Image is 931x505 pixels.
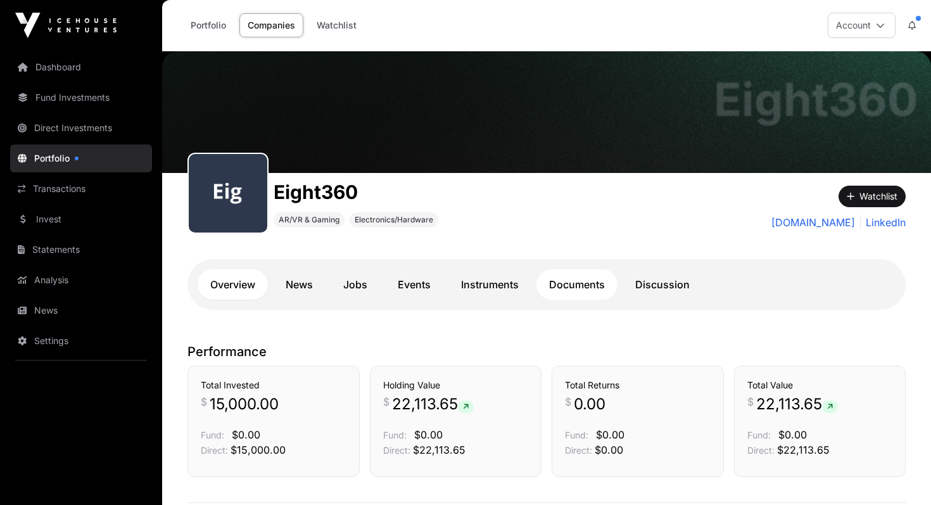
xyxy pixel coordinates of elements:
[10,327,152,355] a: Settings
[383,430,407,440] span: Fund:
[595,444,623,456] span: $0.00
[232,428,260,441] span: $0.00
[201,394,207,409] span: $
[565,430,588,440] span: Fund:
[273,269,326,300] a: News
[777,444,830,456] span: $22,113.65
[413,444,465,456] span: $22,113.65
[187,343,906,361] p: Performance
[756,394,838,414] span: 22,113.65
[596,428,624,441] span: $0.00
[839,186,906,207] button: Watchlist
[10,297,152,324] a: News
[274,181,438,203] h1: Eight360
[10,236,152,264] a: Statements
[10,266,152,294] a: Analysis
[383,445,410,456] span: Direct:
[10,84,152,112] a: Fund Investments
[15,13,117,38] img: Icehouse Ventures Logo
[565,379,711,392] h3: Total Returns
[860,215,906,230] a: LinkedIn
[392,394,474,414] span: 22,113.65
[536,269,617,300] a: Documents
[771,215,855,230] a: [DOMAIN_NAME]
[201,445,228,456] span: Direct:
[198,269,268,300] a: Overview
[279,215,339,225] span: AR/VR & Gaming
[385,269,443,300] a: Events
[828,13,896,38] button: Account
[182,13,234,37] a: Portfolio
[868,444,931,505] iframe: Chat Widget
[565,394,571,409] span: $
[201,430,224,440] span: Fund:
[10,144,152,172] a: Portfolio
[747,394,754,409] span: $
[778,428,807,441] span: $0.00
[383,379,529,392] h3: Holding Value
[747,430,771,440] span: Fund:
[331,269,380,300] a: Jobs
[565,445,592,456] span: Direct:
[747,379,893,392] h3: Total Value
[308,13,365,37] a: Watchlist
[210,394,279,414] span: 15,000.00
[448,269,531,300] a: Instruments
[747,445,775,456] span: Direct:
[10,205,152,233] a: Invest
[10,175,152,203] a: Transactions
[623,269,702,300] a: Discussion
[201,379,346,392] h3: Total Invested
[574,394,605,414] span: 0.00
[198,269,896,300] nav: Tabs
[162,51,931,173] img: Eight360
[10,53,152,81] a: Dashboard
[239,13,303,37] a: Companies
[414,428,443,441] span: $0.00
[355,215,433,225] span: Electronics/Hardware
[10,114,152,142] a: Direct Investments
[714,77,918,122] h1: Eight360
[383,394,389,409] span: $
[231,444,286,456] span: $15,000.00
[194,159,262,227] img: eight360243.png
